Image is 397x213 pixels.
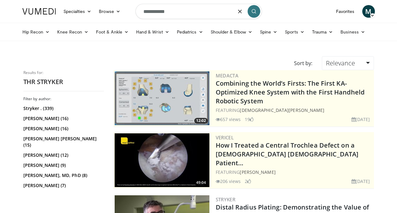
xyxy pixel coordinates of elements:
a: Hip Recon [19,26,54,38]
a: [PERSON_NAME] (16) [23,115,102,122]
a: How I Treated a Central Trochlea Defect on a [DEMOGRAPHIC_DATA] [DEMOGRAPHIC_DATA] Patient… [216,141,359,167]
a: Relevance [322,56,374,70]
a: [PERSON_NAME] [240,169,275,175]
a: Specialties [60,5,95,18]
span: 49:04 [194,180,208,186]
a: Trauma [308,26,337,38]
a: 49:04 [115,133,209,187]
a: Knee Recon [53,26,92,38]
a: Stryker [216,196,236,203]
a: Medacta [216,72,239,79]
a: [DEMOGRAPHIC_DATA][PERSON_NAME] [240,107,324,113]
a: 12:02 [115,71,209,125]
input: Search topics, interventions [135,4,262,19]
li: 19 [245,116,254,123]
img: aaf1b7f9-f888-4d9f-a252-3ca059a0bd02.300x170_q85_crop-smart_upscale.jpg [115,71,209,125]
a: Sports [281,26,308,38]
a: Pediatrics [173,26,207,38]
a: Combining the World’s Firsts: The First KA-Optimized Knee System with the First Handheld Robotic ... [216,79,365,105]
img: 5aa0332e-438a-4b19-810c-c6dfa13c7ee4.300x170_q85_crop-smart_upscale.jpg [115,133,209,187]
img: VuMedi Logo [22,8,56,15]
a: [PERSON_NAME] (9) [23,162,102,168]
a: [PERSON_NAME], MD, PhD (8) [23,172,102,179]
span: 12:02 [194,118,208,124]
a: [PERSON_NAME] (7) [23,182,102,189]
a: Favorites [332,5,358,18]
li: 657 views [216,116,241,123]
a: Business [337,26,369,38]
p: Results for: [23,70,104,75]
a: [PERSON_NAME] (12) [23,152,102,158]
div: FEATURING [216,107,373,113]
div: FEATURING [216,169,373,175]
h2: THR STRYKER [23,78,104,86]
a: [PERSON_NAME] [PERSON_NAME] (15) [23,136,102,148]
a: [PERSON_NAME] (7) [23,192,102,199]
a: [PERSON_NAME] (16) [23,125,102,132]
a: Spine [256,26,281,38]
span: Relevance [326,59,355,67]
li: [DATE] [352,116,370,123]
a: Stryker . (339) [23,105,102,112]
li: 2 [245,178,251,185]
a: Hand & Wrist [132,26,173,38]
a: Foot & Ankle [92,26,132,38]
a: M [362,5,375,18]
li: [DATE] [352,178,370,185]
li: 206 views [216,178,241,185]
div: Sort by: [289,56,317,70]
a: Browse [95,5,124,18]
a: Vericel [216,134,234,141]
a: Shoulder & Elbow [207,26,256,38]
h3: Filter by author: [23,96,104,101]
